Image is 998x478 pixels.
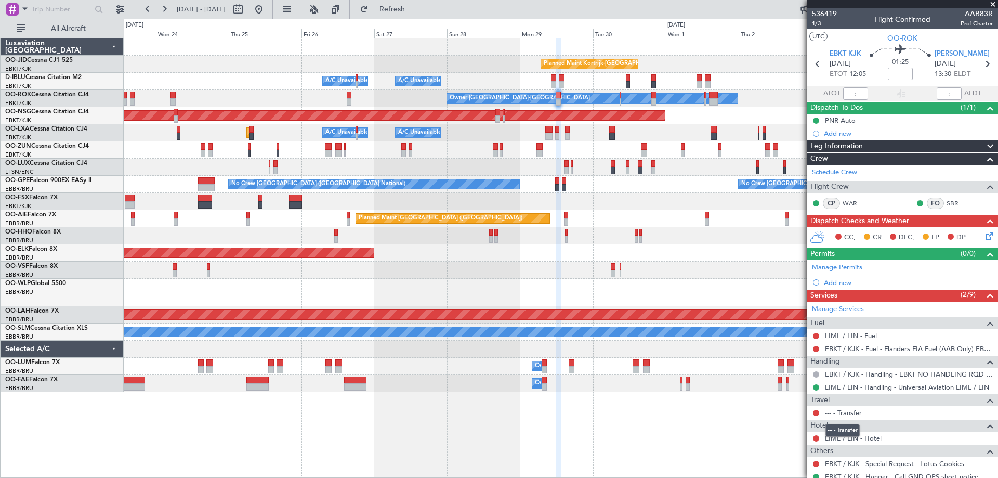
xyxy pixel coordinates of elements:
a: LIML / LIN - Fuel [825,331,877,340]
span: ATOT [823,88,841,99]
span: ETOT [830,69,847,80]
a: OO-VSFFalcon 8X [5,263,58,269]
button: Refresh [355,1,417,18]
span: Dispatch To-Dos [810,102,863,114]
a: LIML / LIN - Handling - Universal Aviation LIML / LIN [825,383,989,392]
div: Tue 30 [593,29,666,38]
span: [DATE] - [DATE] [177,5,226,14]
span: 12:05 [849,69,866,80]
div: Fri 26 [301,29,374,38]
a: EBBR/BRU [5,185,33,193]
div: Sun 28 [447,29,520,38]
span: ELDT [954,69,970,80]
a: Manage Permits [812,263,862,273]
span: Pref Charter [961,19,993,28]
span: Fuel [810,317,824,329]
span: Services [810,290,837,302]
div: Planned Maint Kortrijk-[GEOGRAPHIC_DATA] [544,56,665,72]
a: EBBR/BRU [5,271,33,279]
span: (2/9) [961,289,976,300]
a: D-IBLUCessna Citation M2 [5,74,82,81]
div: Owner Melsbroek Air Base [535,376,606,391]
span: OO-AIE [5,212,28,218]
span: FP [931,232,939,243]
span: Dispatch Checks and Weather [810,215,909,227]
a: EBKT/KJK [5,134,31,141]
a: Schedule Crew [812,167,857,178]
span: DP [956,232,966,243]
span: D-IBLU [5,74,25,81]
span: OO-NSG [5,109,31,115]
span: OO-LXA [5,126,30,132]
div: Flight Confirmed [874,14,930,25]
a: EBKT / KJK - Special Request - Lotus Cookies [825,459,964,468]
a: OO-ROKCessna Citation CJ4 [5,92,89,98]
a: Manage Services [812,304,864,315]
div: No Crew [GEOGRAPHIC_DATA] ([GEOGRAPHIC_DATA] National) [231,176,405,192]
span: 13:30 [935,69,951,80]
a: OO-LXACessna Citation CJ4 [5,126,87,132]
span: OO-WLP [5,280,31,287]
input: --:-- [843,87,868,100]
a: EBBR/BRU [5,384,33,392]
span: OO-LAH [5,308,30,314]
a: LFSN/ENC [5,168,34,176]
span: Flight Crew [810,181,849,193]
div: Thu 25 [229,29,301,38]
span: Permits [810,248,835,260]
a: WAR [843,199,866,208]
span: OO-HHO [5,229,32,235]
a: EBBR/BRU [5,219,33,227]
a: EBKT / KJK - Handling - EBKT NO HANDLING RQD FOR CJ [825,370,993,379]
div: Wed 24 [156,29,229,38]
div: FO [927,198,944,209]
a: --- - Transfer [825,408,862,417]
span: All Aircraft [27,25,110,32]
span: 1/3 [812,19,837,28]
a: OO-LAHFalcon 7X [5,308,59,314]
div: Add new [824,129,993,138]
div: A/C Unavailable [GEOGRAPHIC_DATA]-[GEOGRAPHIC_DATA] [398,73,564,89]
div: Add new [824,278,993,287]
span: AAB83R [961,8,993,19]
a: OO-FAEFalcon 7X [5,377,58,383]
a: EBKT/KJK [5,202,31,210]
button: UTC [809,32,828,41]
span: OO-LUX [5,160,30,166]
a: EBKT/KJK [5,99,31,107]
a: OO-SLMCessna Citation XLS [5,325,88,331]
div: Mon 29 [520,29,593,38]
div: PNR Auto [825,116,856,125]
span: [DATE] [935,59,956,69]
span: 01:25 [892,57,909,68]
span: Refresh [371,6,414,13]
div: Wed 1 [666,29,739,38]
a: EBBR/BRU [5,367,33,375]
a: OO-GPEFalcon 900EX EASy II [5,177,91,184]
a: EBKT/KJK [5,82,31,90]
span: OO-VSF [5,263,29,269]
div: Owner [GEOGRAPHIC_DATA]-[GEOGRAPHIC_DATA] [450,91,590,106]
a: OO-LUMFalcon 7X [5,359,60,366]
a: EBKT/KJK [5,65,31,73]
div: --- - Transfer [825,424,860,437]
div: Thu 2 [739,29,811,38]
a: EBKT / KJK - Fuel - Flanders FIA Fuel (AAB Only) EBKT / KJK [825,344,993,353]
span: Travel [810,394,830,406]
div: A/C Unavailable [398,125,441,140]
span: (0/0) [961,248,976,259]
a: SBR [947,199,970,208]
a: OO-ELKFalcon 8X [5,246,57,252]
a: OO-LUXCessna Citation CJ4 [5,160,87,166]
input: Trip Number [32,2,91,17]
a: OO-AIEFalcon 7X [5,212,56,218]
span: Leg Information [810,140,863,152]
a: OO-HHOFalcon 8X [5,229,61,235]
div: [DATE] [126,21,143,30]
span: OO-FAE [5,377,29,383]
div: A/C Unavailable [GEOGRAPHIC_DATA] ([GEOGRAPHIC_DATA] National) [325,73,519,89]
span: Handling [810,356,840,368]
span: OO-ROK [5,92,31,98]
span: EBKT KJK [830,49,861,59]
span: OO-LUM [5,359,31,366]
